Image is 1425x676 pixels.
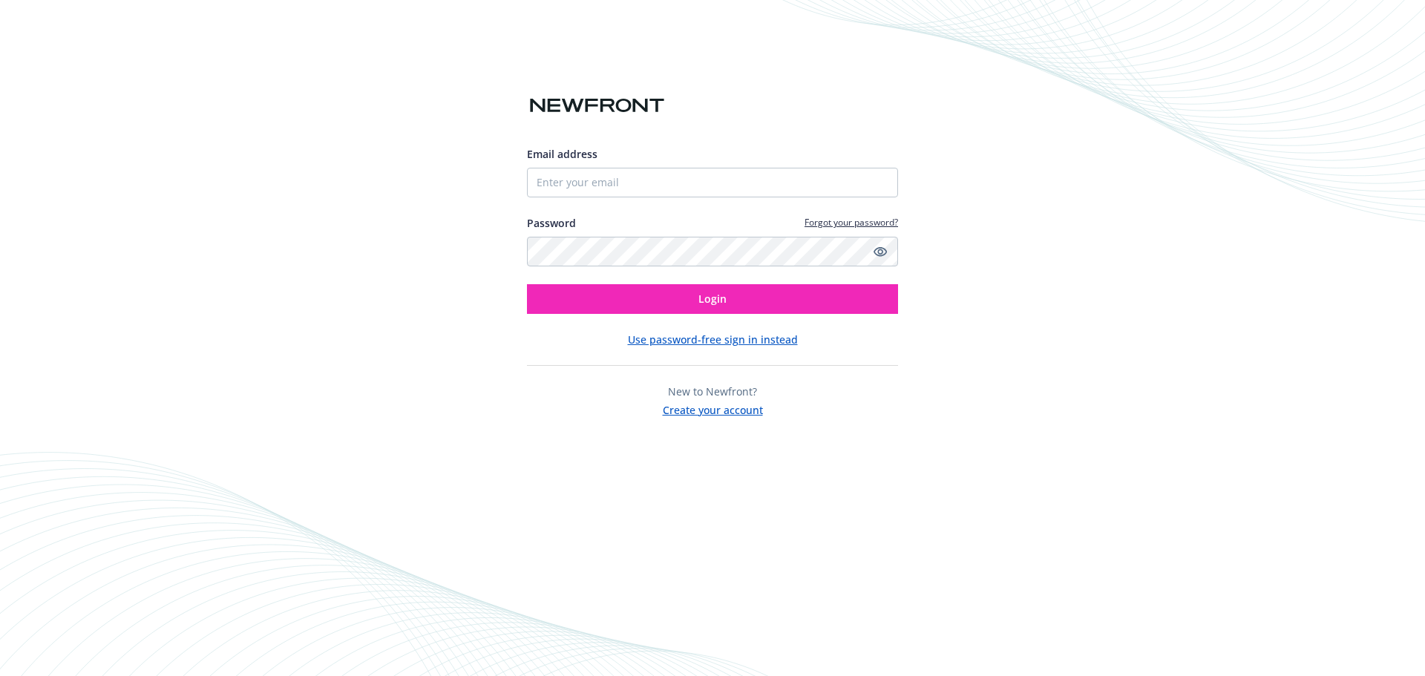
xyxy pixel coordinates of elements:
[527,147,597,161] span: Email address
[805,216,898,229] a: Forgot your password?
[668,384,757,398] span: New to Newfront?
[527,93,667,119] img: Newfront logo
[527,215,576,231] label: Password
[527,168,898,197] input: Enter your email
[628,332,798,347] button: Use password-free sign in instead
[527,237,898,266] input: Enter your password
[527,284,898,314] button: Login
[663,399,763,418] button: Create your account
[871,243,889,260] a: Show password
[698,292,727,306] span: Login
